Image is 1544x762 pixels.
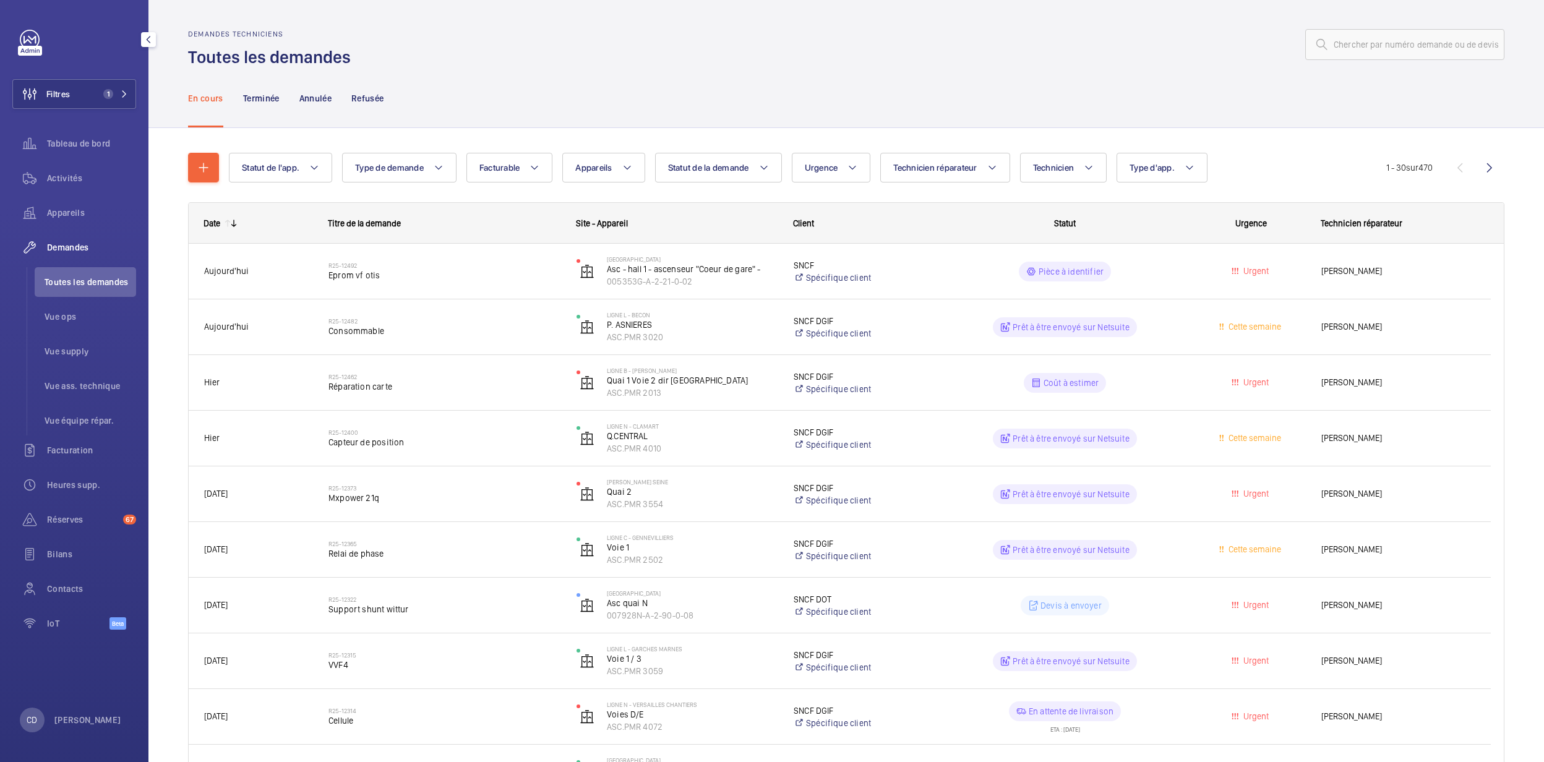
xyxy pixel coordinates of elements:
span: [PERSON_NAME] [1321,264,1475,278]
span: Titre de la demande [328,218,401,228]
span: Capteur de position [328,436,560,448]
span: [PERSON_NAME] [1321,654,1475,668]
span: Réparation carte [328,380,560,393]
span: 67 [123,515,136,524]
span: Statut de l'app. [242,163,299,173]
p: Voies D/E [607,708,778,721]
p: Prêt à être envoyé sur Netsuite [1013,321,1130,333]
span: [DATE] [204,656,228,666]
a: Spécifique client [794,439,933,451]
p: [GEOGRAPHIC_DATA] [607,589,778,597]
p: Ligne C - GENNEVILLIERS [607,534,778,541]
span: Type d'app. [1130,163,1175,173]
span: Cette semaine [1226,544,1281,554]
span: [DATE] [204,600,228,610]
p: Prêt à être envoyé sur Netsuite [1013,432,1130,445]
span: [DATE] [204,489,228,499]
a: Spécifique client [794,383,933,395]
span: [PERSON_NAME] [1321,542,1475,557]
img: elevator.svg [580,487,594,502]
p: SNCF DOT [794,593,933,606]
span: Filtres [46,88,70,100]
span: Site - Appareil [576,218,628,228]
span: Contacts [47,583,136,595]
p: Ligne N - CLAMART [607,422,778,430]
a: Spécifique client [794,327,933,340]
p: Annulée [299,92,332,105]
span: Aujourd'hui [204,266,249,276]
p: Refusée [351,92,384,105]
span: Mxpower 21q [328,492,560,504]
p: Asc - hall 1 - ascenseur "Coeur de gare" - [607,263,778,275]
p: Coût à estimer [1044,377,1099,389]
span: [PERSON_NAME] [1321,709,1475,724]
span: Urgent [1241,377,1269,387]
p: ASC.PMR 2013 [607,387,778,399]
span: Demandes [47,241,136,254]
p: 005353G-A-2-21-0-02 [607,275,778,288]
a: Spécifique client [794,272,933,284]
p: CD [27,714,37,726]
p: SNCF DGIF [794,704,933,717]
p: ASC.PMR 3020 [607,331,778,343]
span: Facturation [47,444,136,456]
img: elevator.svg [580,264,594,279]
h2: R25-12322 [328,596,560,603]
p: [PERSON_NAME] [54,714,121,726]
span: sur [1406,163,1418,173]
span: Cellule [328,714,560,727]
span: Consommable [328,325,560,337]
span: Urgent [1241,489,1269,499]
span: Type de demande [355,163,424,173]
button: Facturable [466,153,553,182]
button: Technicien [1020,153,1107,182]
p: Pièce à identifier [1039,265,1104,278]
p: Ligne L - GARCHES MARNES [607,645,778,653]
p: Asc quai N [607,597,778,609]
span: [DATE] [204,711,228,721]
span: Facturable [479,163,520,173]
span: [PERSON_NAME] [1321,431,1475,445]
span: [DATE] [204,544,228,554]
h2: R25-12373 [328,484,560,492]
span: Cette semaine [1226,322,1281,332]
p: SNCF DGIF [794,537,933,550]
span: Statut [1054,218,1076,228]
a: Spécifique client [794,717,933,729]
button: Type d'app. [1117,153,1207,182]
p: SNCF DGIF [794,649,933,661]
span: Urgent [1241,711,1269,721]
span: [PERSON_NAME] [1321,320,1475,334]
p: En attente de livraison [1029,705,1113,717]
span: Client [793,218,814,228]
span: Réserves [47,513,118,526]
h2: R25-12314 [328,707,560,714]
p: P. ASNIERES [607,319,778,331]
a: Spécifique client [794,494,933,507]
span: IoT [47,617,109,630]
p: ASC.PMR 2502 [607,554,778,566]
img: elevator.svg [580,654,594,669]
span: Appareils [575,163,612,173]
span: Urgent [1241,656,1269,666]
button: Technicien réparateur [880,153,1010,182]
img: elevator.svg [580,709,594,724]
p: [PERSON_NAME] SEINE [607,478,778,486]
a: Spécifique client [794,550,933,562]
span: Vue ops [45,310,136,323]
p: En cours [188,92,223,105]
span: Technicien [1033,163,1074,173]
p: SNCF DGIF [794,426,933,439]
h2: R25-12462 [328,373,560,380]
span: Aujourd'hui [204,322,249,332]
button: Type de demande [342,153,457,182]
span: [PERSON_NAME] [1321,487,1475,501]
p: 007928N-A-2-90-0-08 [607,609,778,622]
span: Statut de la demande [668,163,749,173]
span: 1 - 30 470 [1386,163,1433,172]
a: Spécifique client [794,661,933,674]
p: Prêt à être envoyé sur Netsuite [1013,655,1130,667]
span: Appareils [47,207,136,219]
p: Voie 1 [607,541,778,554]
span: Urgent [1241,600,1269,610]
